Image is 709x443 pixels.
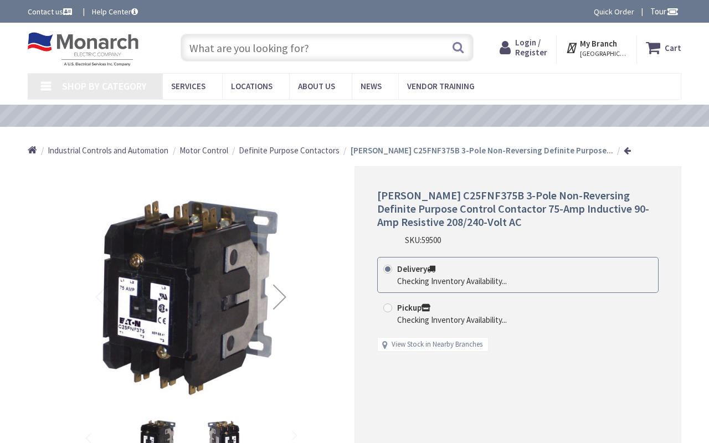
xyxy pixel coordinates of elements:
[397,314,507,326] div: Checking Inventory Availability...
[92,6,138,17] a: Help Center
[500,38,547,58] a: Login / Register
[377,188,649,229] span: [PERSON_NAME] C25FNF375B 3-Pole Non-Reversing Definite Purpose Control Contactor 75-Amp Inductive...
[405,234,441,246] div: SKU:
[566,38,627,58] div: My Branch [GEOGRAPHIC_DATA], [GEOGRAPHIC_DATA]
[392,339,482,350] a: View Stock in Nearby Branches
[361,81,382,91] span: News
[171,81,205,91] span: Services
[351,145,613,156] strong: [PERSON_NAME] C25FNF375B 3-Pole Non-Reversing Definite Purpose...
[397,302,430,313] strong: Pickup
[48,145,168,156] a: Industrial Controls and Automation
[28,6,74,17] a: Contact us
[665,38,681,58] strong: Cart
[407,81,475,91] span: Vendor Training
[28,32,138,66] img: Monarch Electric Company
[80,186,302,408] img: Eaton C25FNF375B 3-Pole Non-Reversing Definite Purpose Control Contactor 75-Amp Inductive 90-Amp ...
[594,6,634,17] a: Quick Order
[580,49,627,58] span: [GEOGRAPHIC_DATA], [GEOGRAPHIC_DATA]
[231,81,273,91] span: Locations
[422,235,441,245] span: 59500
[258,186,302,408] div: Next
[249,110,443,122] a: VIEW OUR VIDEO TRAINING LIBRARY
[181,34,474,61] input: What are you looking for?
[397,264,435,274] strong: Delivery
[179,145,228,156] a: Motor Control
[580,38,617,49] strong: My Branch
[239,145,340,156] a: Definite Purpose Contactors
[62,80,147,92] span: Shop By Category
[397,275,507,287] div: Checking Inventory Availability...
[650,6,679,17] span: Tour
[298,81,335,91] span: About Us
[515,37,547,58] span: Login / Register
[646,38,681,58] a: Cart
